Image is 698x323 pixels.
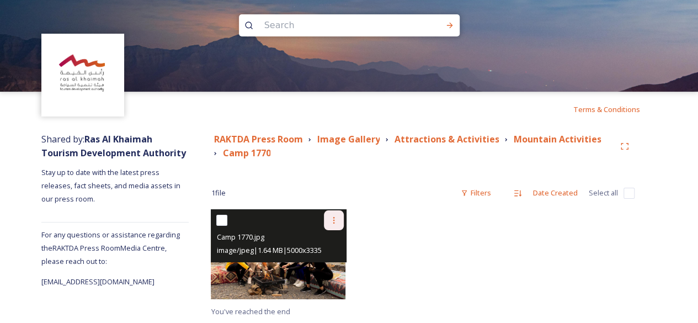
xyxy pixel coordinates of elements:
[528,182,583,204] div: Date Created
[216,232,264,242] span: Camp 1770.jpg
[43,35,123,115] img: Logo_RAKTDA_RGB-01.png
[455,182,497,204] div: Filters
[513,133,601,145] strong: Mountain Activities
[211,306,290,316] span: You've reached the end
[222,147,270,159] strong: Camp 1770
[41,167,182,204] span: Stay up to date with the latest press releases, fact sheets, and media assets in our press room.
[394,133,499,145] strong: Attractions & Activities
[211,188,225,198] span: 1 file
[41,230,180,266] span: For any questions or assistance regarding the RAKTDA Press Room Media Centre, please reach out to:
[317,133,380,145] strong: Image Gallery
[41,133,186,159] span: Shared by:
[589,188,618,198] span: Select all
[259,13,410,38] input: Search
[214,133,302,145] strong: RAKTDA Press Room
[41,277,154,287] span: [EMAIL_ADDRESS][DOMAIN_NAME]
[41,133,186,159] strong: Ras Al Khaimah Tourism Development Authority
[573,104,640,114] span: Terms & Conditions
[573,103,657,116] a: Terms & Conditions
[216,245,321,255] span: image/jpeg | 1.64 MB | 5000 x 3335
